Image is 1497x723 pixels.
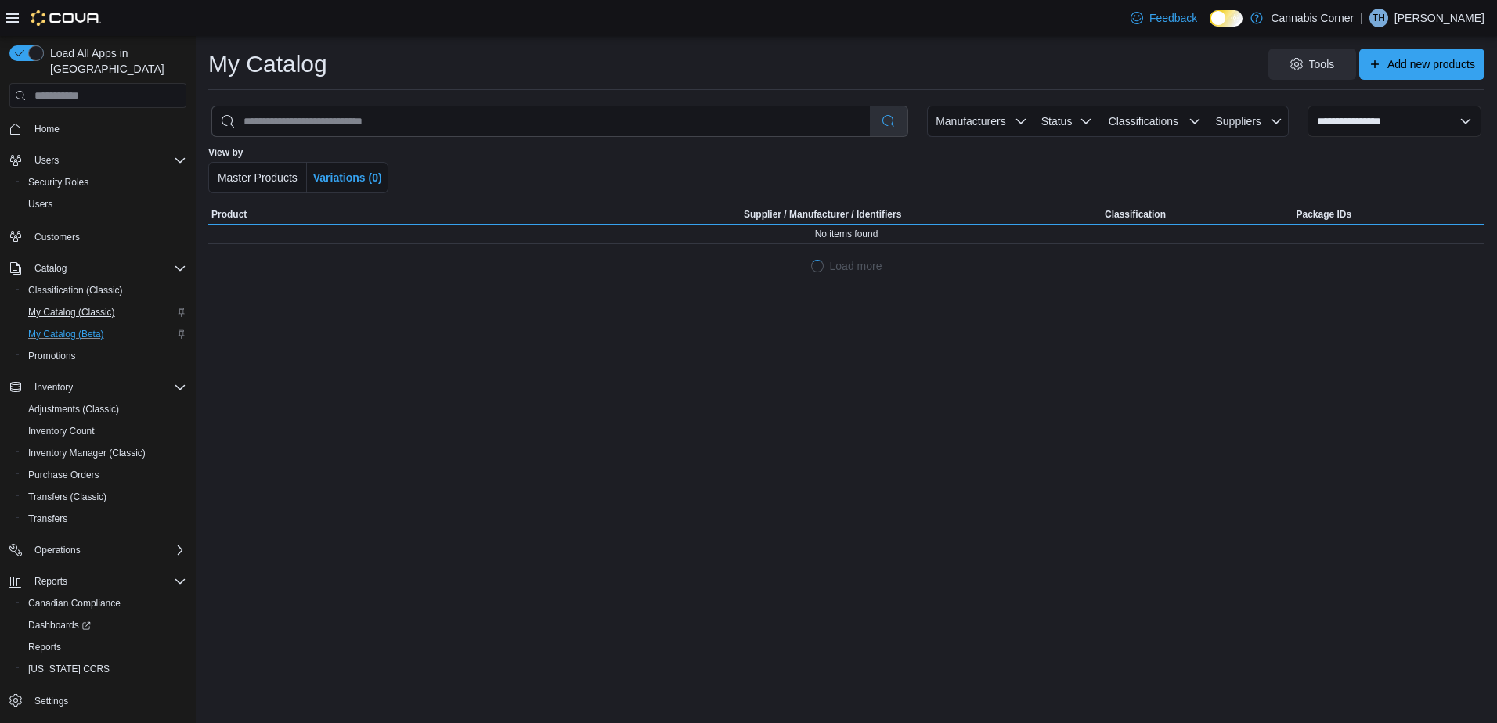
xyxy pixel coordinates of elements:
a: Purchase Orders [22,466,106,484]
button: Suppliers [1207,106,1289,137]
span: Classification [1105,208,1166,221]
span: Home [28,119,186,138]
button: Promotions [16,345,193,367]
button: Tools [1268,49,1356,80]
a: Home [28,120,66,138]
a: [US_STATE] CCRS [22,660,116,678]
button: Users [3,149,193,171]
span: Inventory Count [28,425,95,437]
span: Load All Apps in [GEOGRAPHIC_DATA] [44,45,186,77]
button: [US_STATE] CCRS [16,658,193,680]
a: Customers [28,228,86,246]
button: LoadingLoad more [805,250,889,282]
input: Dark Mode [1210,10,1243,27]
a: Inventory Manager (Classic) [22,444,152,462]
span: Users [28,198,52,210]
span: Operations [34,544,81,556]
span: [US_STATE] CCRS [28,663,110,675]
span: Adjustments (Classic) [22,400,186,419]
span: Variations (0) [313,171,382,184]
button: Operations [28,541,87,559]
span: Inventory [34,381,73,394]
span: Washington CCRS [22,660,186,678]
button: Classification (Classic) [16,279,193,301]
a: Transfers [22,509,74,528]
span: Reports [28,572,186,591]
button: Reports [28,572,74,591]
span: Classifications [1109,115,1178,128]
button: Operations [3,539,193,561]
span: Feedback [1149,10,1197,26]
p: | [1360,9,1363,27]
button: Inventory [28,378,79,397]
span: Catalog [28,259,186,278]
a: My Catalog (Classic) [22,303,121,322]
span: Customers [34,231,80,243]
span: Transfers (Classic) [22,487,186,506]
span: Canadian Compliance [28,597,121,610]
span: Promotions [22,347,186,365]
span: Manufacturers [936,115,1005,128]
span: Product [211,208,247,221]
span: Customers [28,226,186,246]
span: TH [1373,9,1385,27]
span: My Catalog (Beta) [28,328,104,340]
button: Transfers (Classic) [16,486,193,508]
button: Classifications [1098,106,1207,137]
span: Classification (Classic) [28,284,123,297]
span: Settings [34,695,68,707]
button: Canadian Compliance [16,592,193,614]
div: Tania Hines [1369,9,1388,27]
a: Dashboards [16,614,193,636]
label: View by [208,146,243,159]
button: Master Products [208,162,307,193]
button: Settings [3,689,193,712]
span: Add new products [1387,56,1475,72]
button: Security Roles [16,171,193,193]
button: Variations (0) [307,162,388,193]
button: Inventory Manager (Classic) [16,442,193,464]
span: Inventory [28,378,186,397]
span: Operations [28,541,186,559]
button: Reports [3,570,193,592]
a: Settings [28,692,74,710]
span: Inventory Manager (Classic) [28,447,146,459]
a: Adjustments (Classic) [22,400,125,419]
span: Promotions [28,350,76,362]
button: Add new products [1359,49,1484,80]
span: Home [34,123,60,135]
button: Status [1033,106,1098,137]
span: Supplier / Manufacturer / Identifiers [722,208,901,221]
span: Catalog [34,262,67,275]
span: Reports [22,638,186,656]
span: Users [28,151,186,170]
span: Inventory Count [22,422,186,441]
a: Reports [22,638,67,656]
span: Users [34,154,59,167]
button: Catalog [3,257,193,279]
a: Classification (Classic) [22,281,129,300]
a: Canadian Compliance [22,594,127,613]
a: Feedback [1124,2,1203,34]
span: No items found [815,228,878,240]
span: Reports [28,641,61,653]
button: Adjustments (Classic) [16,398,193,420]
button: Home [3,117,193,140]
button: Manufacturers [927,106,1033,137]
span: Status [1041,115,1073,128]
span: Classification (Classic) [22,281,186,300]
p: Cannabis Corner [1271,9,1354,27]
span: Purchase Orders [22,466,186,484]
a: Dashboards [22,616,97,635]
img: Cova [31,10,101,26]
span: Package IDs [1297,208,1352,221]
button: Purchase Orders [16,464,193,486]
a: Promotions [22,347,82,365]
span: My Catalog (Classic) [28,306,115,318]
span: Security Roles [22,173,186,192]
span: Master Products [218,171,298,184]
span: My Catalog (Classic) [22,303,186,322]
button: Catalog [28,259,73,278]
button: My Catalog (Beta) [16,323,193,345]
